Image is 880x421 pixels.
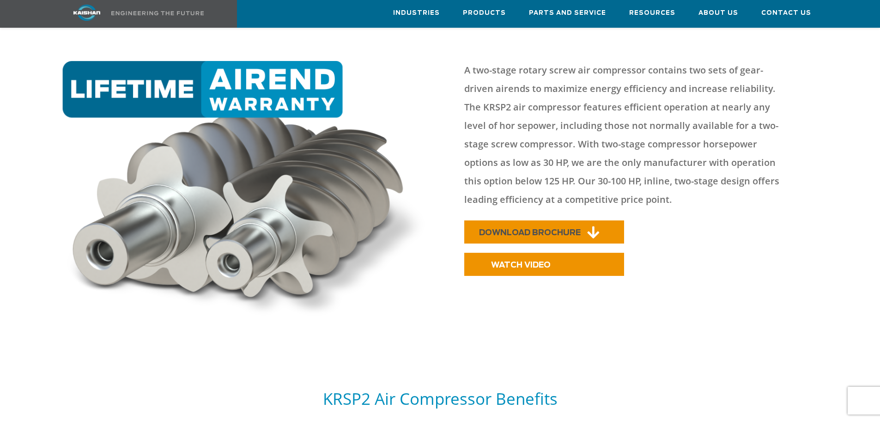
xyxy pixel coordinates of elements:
[58,61,435,324] img: warranty
[529,0,606,25] a: Parts and Service
[393,8,440,18] span: Industries
[698,8,738,18] span: About Us
[629,8,675,18] span: Resources
[464,61,791,209] p: A two-stage rotary screw air compressor contains two sets of gear-driven airends to maximize ener...
[52,5,121,21] img: kaishan logo
[463,8,506,18] span: Products
[529,8,606,18] span: Parts and Service
[629,0,675,25] a: Resources
[761,8,811,18] span: Contact Us
[491,261,551,269] span: WATCH VIDEO
[111,11,204,15] img: Engineering the future
[761,0,811,25] a: Contact Us
[479,229,581,237] span: DOWNLOAD BROCHURE
[698,0,738,25] a: About Us
[58,388,823,409] h5: KRSP2 Air Compressor Benefits
[393,0,440,25] a: Industries
[463,0,506,25] a: Products
[464,253,624,276] a: WATCH VIDEO
[464,220,624,244] a: DOWNLOAD BROCHURE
